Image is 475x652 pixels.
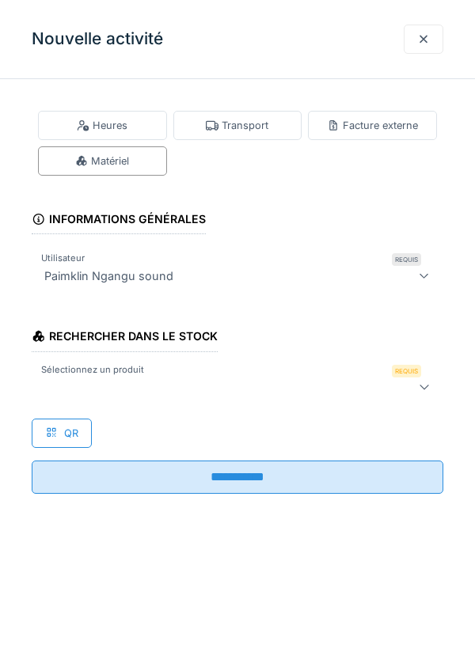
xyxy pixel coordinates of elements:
[75,154,129,169] div: Matériel
[392,253,421,266] div: Requis
[38,266,180,285] div: Paimklin Ngangu sound
[38,252,88,265] label: Utilisateur
[77,118,127,133] div: Heures
[32,207,206,234] div: Informations générales
[32,324,218,351] div: Rechercher dans le stock
[206,118,268,133] div: Transport
[32,29,163,49] h3: Nouvelle activité
[327,118,418,133] div: Facture externe
[38,363,147,377] label: Sélectionnez un produit
[32,419,92,448] div: QR
[392,365,421,377] div: Requis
